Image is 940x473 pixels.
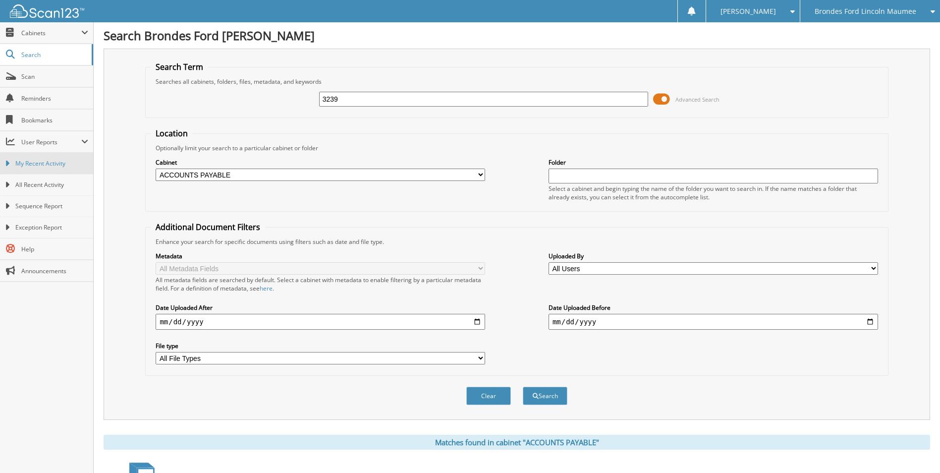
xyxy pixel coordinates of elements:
[260,284,273,293] a: here
[21,138,81,146] span: User Reports
[815,8,916,14] span: Brondes Ford Lincoln Maumee
[151,128,193,139] legend: Location
[21,267,88,275] span: Announcements
[21,245,88,253] span: Help
[151,237,883,246] div: Enhance your search for specific documents using filters such as date and file type.
[675,96,719,103] span: Advanced Search
[151,77,883,86] div: Searches all cabinets, folders, files, metadata, and keywords
[466,387,511,405] button: Clear
[549,303,878,312] label: Date Uploaded Before
[21,29,81,37] span: Cabinets
[21,94,88,103] span: Reminders
[523,387,567,405] button: Search
[549,252,878,260] label: Uploaded By
[720,8,776,14] span: [PERSON_NAME]
[10,4,84,18] img: scan123-logo-white.svg
[156,252,485,260] label: Metadata
[15,202,88,211] span: Sequence Report
[15,159,88,168] span: My Recent Activity
[21,51,87,59] span: Search
[549,184,878,201] div: Select a cabinet and begin typing the name of the folder you want to search in. If the name match...
[156,276,485,293] div: All metadata fields are searched by default. Select a cabinet with metadata to enable filtering b...
[156,303,485,312] label: Date Uploaded After
[21,116,88,124] span: Bookmarks
[156,314,485,330] input: start
[151,144,883,152] div: Optionally limit your search to a particular cabinet or folder
[151,61,208,72] legend: Search Term
[15,180,88,189] span: All Recent Activity
[21,72,88,81] span: Scan
[156,158,485,167] label: Cabinet
[890,425,940,473] iframe: Chat Widget
[549,158,878,167] label: Folder
[151,222,265,233] legend: Additional Document Filters
[156,342,485,350] label: File type
[15,223,88,232] span: Exception Report
[549,314,878,330] input: end
[104,27,930,44] h1: Search Brondes Ford [PERSON_NAME]
[104,435,930,450] div: Matches found in cabinet "ACCOUNTS PAYABLE"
